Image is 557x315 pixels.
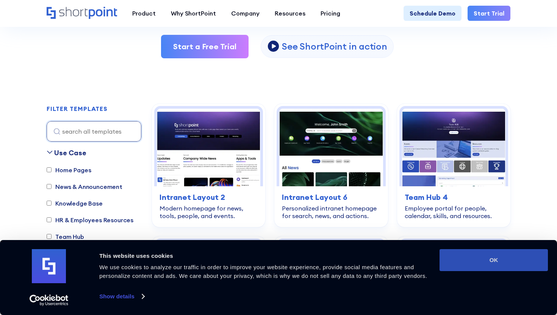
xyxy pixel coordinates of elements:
[321,9,340,18] div: Pricing
[47,121,141,142] input: search all templates
[160,204,258,220] div: Modern homepage for news, tools, people, and events.
[261,35,393,58] a: open lightbox
[267,6,313,21] a: Resources
[125,6,163,21] a: Product
[99,251,431,260] div: This website uses cookies
[47,217,52,222] input: HR & Employees Resources
[47,215,133,225] label: HR & Employees Resources
[99,291,144,302] a: Show details
[32,249,66,283] img: logo
[99,264,427,279] span: We use cookies to analyze our traffic in order to improve your website experience, provide social...
[47,165,91,175] label: Home Pages
[282,204,380,220] div: Personalized intranet homepage for search, news, and actions.
[47,232,84,241] label: Team Hub
[397,104,510,227] a: Team Hub 4 – SharePoint Employee Portal Template: Employee portal for people, calendar, skills, a...
[404,6,462,21] a: Schedule Demo
[402,109,505,186] img: Team Hub 4 – SharePoint Employee Portal Template: Employee portal for people, calendar, skills, a...
[163,6,224,21] a: Why ShortPoint
[279,109,383,186] img: Intranet Layout 6 – SharePoint Homepage Design: Personalized intranet homepage for search, news, ...
[47,234,52,239] input: Team Hub
[440,249,548,271] button: OK
[47,167,52,172] input: Home Pages
[231,9,260,18] div: Company
[157,109,260,186] img: Intranet Layout 2 – SharePoint Homepage Design: Modern homepage for news, tools, people, and events.
[47,7,117,20] a: Home
[171,9,216,18] div: Why ShortPoint
[47,199,103,208] label: Knowledge Base
[16,295,82,306] a: Usercentrics Cookiebot - opens in a new window
[161,35,249,58] a: Start a Free Trial
[54,148,86,158] div: Use Case
[160,192,258,203] h3: Intranet Layout 2
[282,41,387,52] p: See ShortPoint in action
[47,106,108,112] div: FILTER TEMPLATES
[313,6,348,21] a: Pricing
[47,201,52,206] input: Knowledge Base
[274,104,388,227] a: Intranet Layout 6 – SharePoint Homepage Design: Personalized intranet homepage for search, news, ...
[47,182,122,191] label: News & Announcement
[405,204,503,220] div: Employee portal for people, calendar, skills, and resources.
[421,227,557,315] iframe: Chat Widget
[47,184,52,189] input: News & Announcement
[405,192,503,203] h3: Team Hub 4
[224,6,267,21] a: Company
[152,104,265,227] a: Intranet Layout 2 – SharePoint Homepage Design: Modern homepage for news, tools, people, and even...
[282,192,380,203] h3: Intranet Layout 6
[275,9,305,18] div: Resources
[468,6,510,21] a: Start Trial
[132,9,156,18] div: Product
